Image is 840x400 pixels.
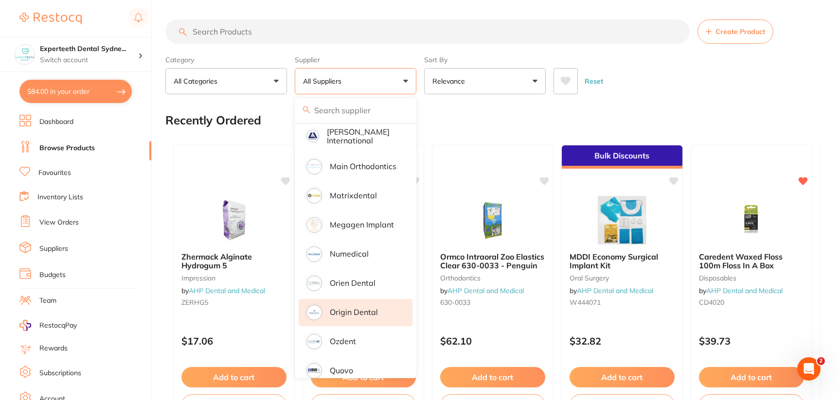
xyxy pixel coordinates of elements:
[797,357,821,381] iframe: Intercom live chat
[308,160,321,173] img: Main Orthodontics
[440,286,524,295] span: by
[461,196,524,244] img: Ormco Intraoral Zoo Elastics Clear 630-0033 - Penguin
[582,68,606,94] button: Reset
[40,44,138,54] h4: Experteeth Dental Sydney CBD
[330,249,369,258] p: Numedical
[577,286,653,295] a: AHP Dental and Medical
[699,286,783,295] span: by
[330,162,396,171] p: Main Orthodontics
[570,286,653,295] span: by
[330,308,378,316] p: Origin Dental
[39,321,77,330] span: RestocqPay
[174,76,221,86] p: All Categories
[308,219,321,231] img: Megagen Implant
[570,274,675,282] small: oral surgery
[432,76,469,86] p: Relevance
[165,19,690,44] input: Search Products
[562,145,682,169] div: Bulk Discounts
[570,252,675,270] b: MDDI Economy Surgical Implant Kit
[706,286,783,295] a: AHP Dental and Medical
[39,344,68,353] a: Rewards
[330,278,375,287] p: Orien dental
[15,45,35,64] img: Experteeth Dental Sydney CBD
[295,68,416,94] button: All Suppliers
[37,192,83,202] a: Inventory Lists
[19,320,31,331] img: RestocqPay
[202,196,266,244] img: Zhermack Alginate Hydrogum 5
[19,320,77,331] a: RestocqPay
[699,367,804,387] button: Add to cart
[570,367,675,387] button: Add to cart
[570,335,675,347] p: $32.82
[330,191,377,200] p: Matrixdental
[39,117,73,127] a: Dashboard
[330,366,353,375] p: Quovo
[817,357,825,365] span: 2
[308,306,321,319] img: Origin Dental
[181,286,265,295] span: by
[440,298,545,306] small: 630-0033
[181,274,286,282] small: impression
[40,55,138,65] p: Switch account
[699,274,804,282] small: disposables
[308,190,321,202] img: Matrixdental
[19,13,82,24] img: Restocq Logo
[295,55,416,64] label: Supplier
[308,335,321,348] img: Ozdent
[440,367,545,387] button: Add to cart
[39,143,95,153] a: Browse Products
[424,68,546,94] button: Relevance
[39,218,79,227] a: View Orders
[330,337,356,346] p: Ozdent
[303,76,345,86] p: All Suppliers
[699,298,804,306] small: CD4020
[165,55,287,64] label: Category
[590,196,654,244] img: MDDI Economy Surgical Implant Kit
[181,252,286,270] b: Zhermack Alginate Hydrogum 5
[699,335,804,347] p: $39.73
[424,55,546,64] label: Sort By
[39,296,56,306] a: Team
[440,335,545,347] p: $62.10
[440,252,545,270] b: Ormco Intraoral Zoo Elastics Clear 630-0033 - Penguin
[19,7,82,30] a: Restocq Logo
[39,270,66,280] a: Budgets
[181,335,286,347] p: $17.06
[447,286,524,295] a: AHP Dental and Medical
[697,19,773,44] button: Create Product
[699,252,804,270] b: Caredent Waxed Floss 100m Floss In A Box
[181,367,286,387] button: Add to cart
[165,114,261,127] h2: Recently Ordered
[181,298,286,306] small: ZERHG5
[440,274,545,282] small: orthodontics
[308,365,321,377] img: Quovo
[308,131,318,141] img: Livingstone International
[38,168,71,178] a: Favourites
[39,244,68,254] a: Suppliers
[327,127,399,145] p: [PERSON_NAME] International
[295,98,416,122] input: Search supplier
[330,220,394,229] p: Megagen Implant
[308,277,321,290] img: Orien dental
[308,248,321,261] img: Numedical
[19,80,132,103] button: $84.00 in your order
[715,28,765,35] span: Create Product
[39,368,81,378] a: Subscriptions
[570,298,675,306] small: W444071
[189,286,265,295] a: AHP Dental and Medical
[165,68,287,94] button: All Categories
[720,196,783,244] img: Caredent Waxed Floss 100m Floss In A Box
